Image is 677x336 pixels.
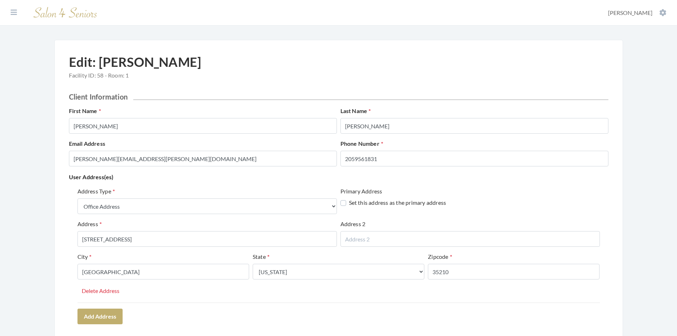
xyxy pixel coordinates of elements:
label: State [253,252,269,261]
label: Zipcode [428,252,452,261]
input: Enter Phone Number [340,151,608,166]
span: [PERSON_NAME] [608,9,652,16]
input: Address 2 [340,231,600,247]
img: Salon 4 Seniors [30,4,101,21]
label: Set this address as the primary address [340,198,446,207]
label: Address 2 [340,220,366,228]
p: User Address(es) [69,172,608,182]
input: Enter Email Address [69,151,337,166]
button: [PERSON_NAME] [606,9,668,17]
button: Add Address [77,309,123,324]
input: Enter First Name [69,118,337,134]
label: Primary Address [340,187,382,196]
label: Last Name [340,107,371,115]
label: Address Type [77,187,115,196]
input: Enter Last Name [340,118,608,134]
label: First Name [69,107,101,115]
label: Email Address [69,139,106,148]
input: Address [77,231,337,247]
input: Zipcode [428,264,600,279]
h1: Edit: [PERSON_NAME] [69,54,202,84]
h2: Client Information [69,92,608,101]
label: City [77,252,92,261]
input: City [77,264,249,279]
label: Address [77,220,102,228]
span: Facility ID: 58 - Room: 1 [69,71,202,80]
label: Phone Number [340,139,383,148]
button: Delete Address [77,285,124,297]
